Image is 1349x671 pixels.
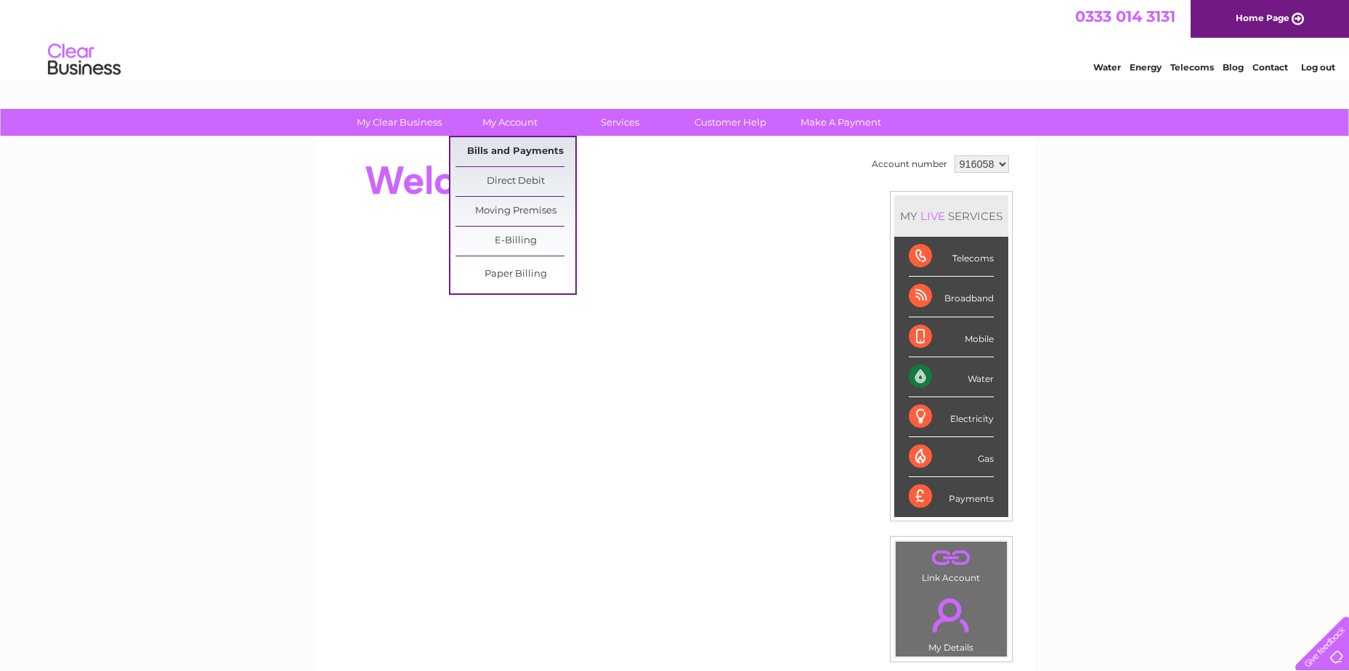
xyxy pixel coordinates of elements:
[455,227,575,256] a: E-Billing
[895,541,1008,587] td: Link Account
[895,586,1008,657] td: My Details
[455,137,575,166] a: Bills and Payments
[47,38,121,82] img: logo.png
[917,209,948,223] div: LIVE
[332,8,1018,70] div: Clear Business is a trading name of Verastar Limited (registered in [GEOGRAPHIC_DATA] No. 3667643...
[1093,62,1121,73] a: Water
[450,109,570,136] a: My Account
[909,357,994,397] div: Water
[909,317,994,357] div: Mobile
[899,545,1003,571] a: .
[560,109,680,136] a: Services
[455,197,575,226] a: Moving Premises
[781,109,901,136] a: Make A Payment
[909,477,994,516] div: Payments
[868,152,951,176] td: Account number
[339,109,459,136] a: My Clear Business
[909,277,994,317] div: Broadband
[909,397,994,437] div: Electricity
[1223,62,1244,73] a: Blog
[894,195,1008,237] div: MY SERVICES
[455,167,575,196] a: Direct Debit
[1170,62,1214,73] a: Telecoms
[455,260,575,289] a: Paper Billing
[909,237,994,277] div: Telecoms
[1301,62,1335,73] a: Log out
[1252,62,1288,73] a: Contact
[1130,62,1162,73] a: Energy
[909,437,994,477] div: Gas
[899,590,1003,640] a: .
[1075,7,1175,25] a: 0333 014 3131
[671,109,790,136] a: Customer Help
